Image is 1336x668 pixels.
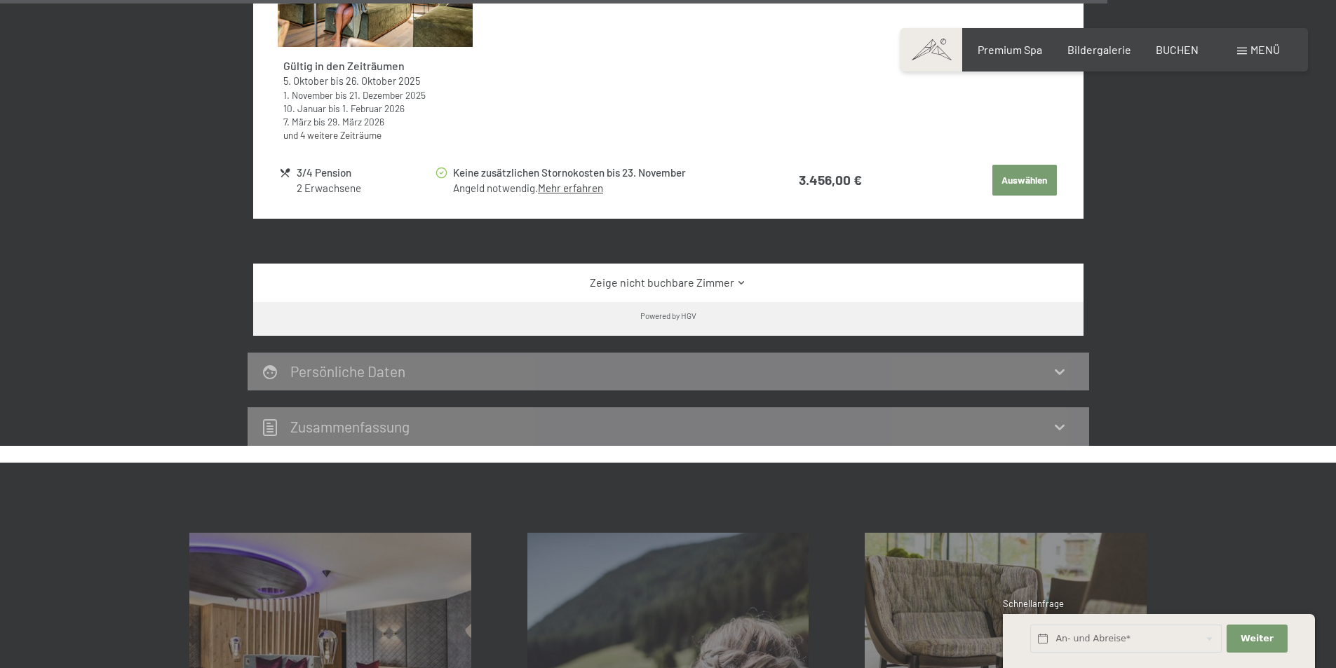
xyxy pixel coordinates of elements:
div: bis [283,115,467,128]
strong: Gültig in den Zeiträumen [283,59,405,72]
span: Schnellanfrage [1003,598,1064,609]
button: Auswählen [992,165,1057,196]
time: 01.11.2025 [283,89,333,101]
h2: Zusammen­fassung [290,418,410,435]
div: 2 Erwachsene [297,181,433,196]
div: 3/4 Pension [297,165,433,181]
a: Zeige nicht buchbare Zimmer [278,275,1058,290]
strong: 3.456,00 € [799,172,862,188]
div: bis [283,88,467,102]
div: Angeld notwendig. [453,181,745,196]
time: 29.03.2026 [328,116,384,128]
time: 07.03.2026 [283,116,311,128]
div: bis [283,74,467,88]
div: Powered by HGV [640,310,696,321]
button: Weiter [1227,625,1287,653]
a: Mehr erfahren [538,182,603,194]
div: Keine zusätzlichen Stornokosten bis 23. November [453,165,745,181]
div: bis [283,102,467,115]
time: 05.10.2025 [283,75,328,87]
time: 10.01.2026 [283,102,326,114]
time: 01.02.2026 [342,102,405,114]
a: Bildergalerie [1067,43,1131,56]
time: 26.10.2025 [346,75,420,87]
span: Weiter [1241,632,1274,645]
a: und 4 weitere Zeiträume [283,129,382,141]
span: Menü [1250,43,1280,56]
time: 21.12.2025 [349,89,426,101]
h2: Persönliche Daten [290,362,405,380]
a: BUCHEN [1156,43,1199,56]
a: Premium Spa [978,43,1042,56]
